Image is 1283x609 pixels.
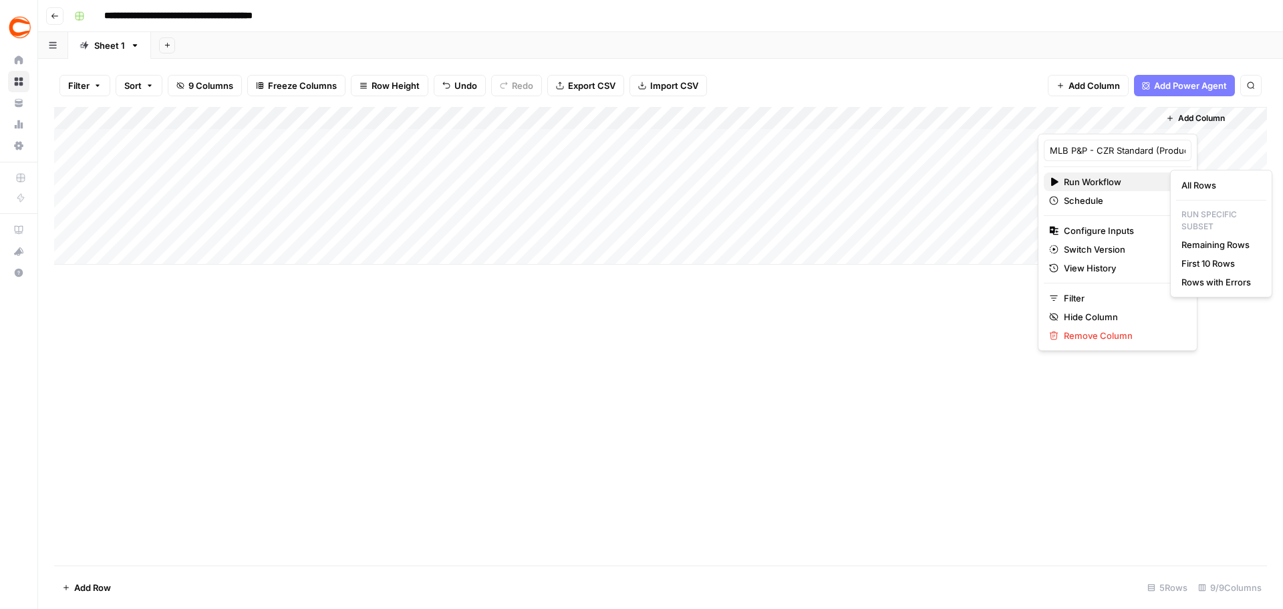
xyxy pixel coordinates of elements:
[1178,112,1225,124] span: Add Column
[1181,257,1256,270] span: First 10 Rows
[1161,110,1230,127] button: Add Column
[1176,206,1266,235] p: Run Specific Subset
[1181,275,1256,289] span: Rows with Errors
[1181,238,1256,251] span: Remaining Rows
[1181,178,1256,192] span: All Rows
[1064,175,1167,189] span: Run Workflow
